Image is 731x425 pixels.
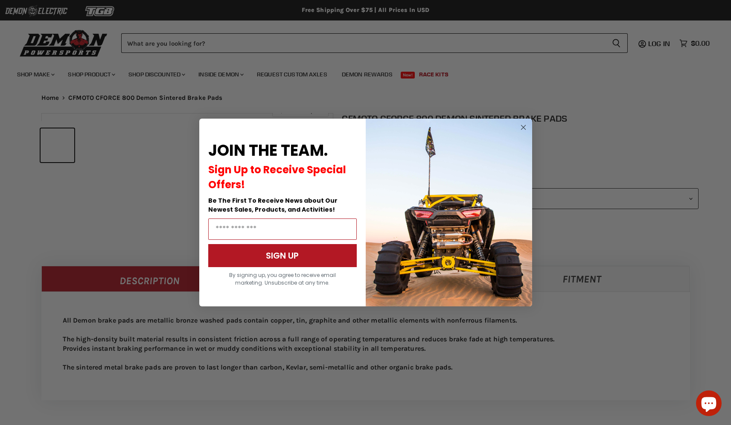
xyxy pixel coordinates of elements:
[208,244,357,267] button: SIGN UP
[366,119,532,306] img: a9095488-b6e7-41ba-879d-588abfab540b.jpeg
[208,218,357,240] input: Email Address
[208,196,338,214] span: Be The First To Receive News about Our Newest Sales, Products, and Activities!
[208,140,328,161] span: JOIN THE TEAM.
[518,122,529,133] button: Close dialog
[693,390,724,418] inbox-online-store-chat: Shopify online store chat
[208,163,346,192] span: Sign Up to Receive Special Offers!
[229,271,336,286] span: By signing up, you agree to receive email marketing. Unsubscribe at any time.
